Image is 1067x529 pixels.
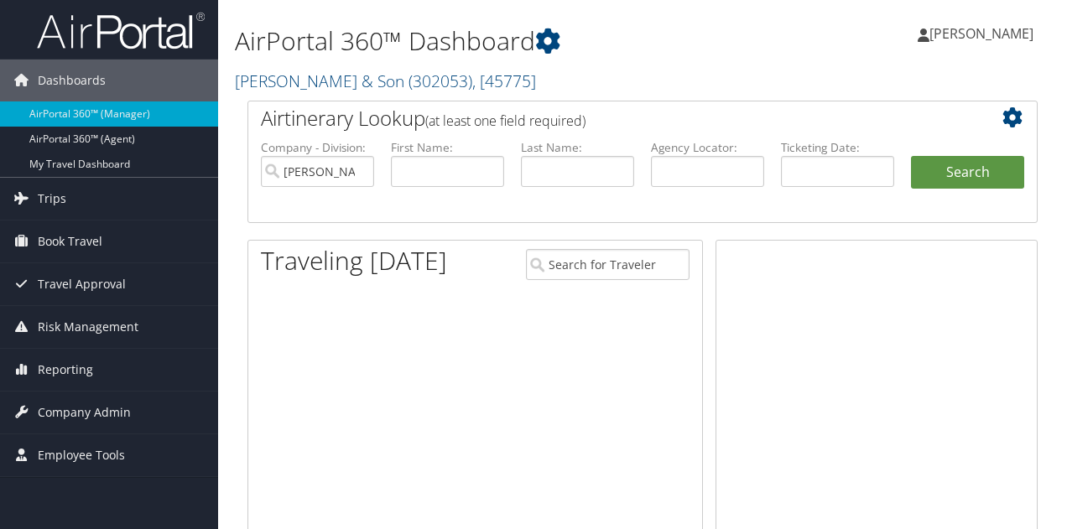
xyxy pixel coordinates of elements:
h1: Traveling [DATE] [261,243,447,278]
span: Risk Management [38,306,138,348]
a: [PERSON_NAME] & Son [235,70,536,92]
span: Travel Approval [38,263,126,305]
span: ( 302053 ) [409,70,472,92]
span: Book Travel [38,220,102,262]
span: (at least one field required) [425,112,586,130]
h2: Airtinerary Lookup [261,104,959,132]
span: , [ 45775 ] [472,70,536,92]
span: Employee Tools [38,434,125,476]
span: [PERSON_NAME] [929,24,1033,43]
label: Last Name: [521,139,634,156]
h1: AirPortal 360™ Dashboard [235,23,778,59]
button: Search [911,156,1024,189]
label: Ticketing Date: [781,139,894,156]
label: Agency Locator: [651,139,764,156]
input: Search for Traveler [526,249,690,280]
a: [PERSON_NAME] [918,8,1050,59]
img: airportal-logo.png [37,11,205,50]
span: Trips [38,178,66,220]
span: Reporting [38,349,93,391]
span: Company Admin [38,392,131,433]
label: Company - Division: [261,139,374,156]
span: Dashboards [38,60,106,101]
label: First Name: [391,139,504,156]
